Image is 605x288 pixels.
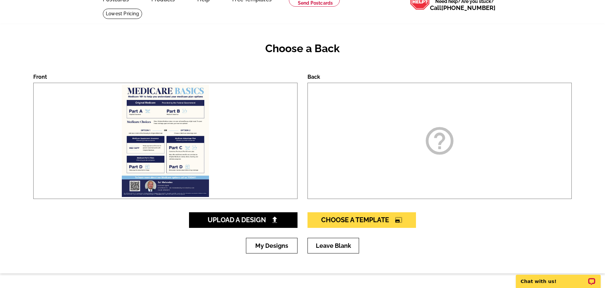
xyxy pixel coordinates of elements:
i: photo_size_select_large [395,217,402,223]
a: Choose A Templatephoto_size_select_large [307,212,416,228]
a: My Designs [246,238,298,253]
label: Back [307,74,320,80]
iframe: LiveChat chat widget [511,267,605,288]
a: [PHONE_NUMBER] [441,4,496,11]
span: Call [430,4,496,11]
a: Leave Blank [307,238,359,253]
h2: Choose a Back [33,42,572,55]
label: Front [33,74,47,80]
span: Choose A Template [321,216,402,224]
i: help_outline [423,124,456,157]
img: large-thumb.jpg [120,83,211,199]
a: Upload A Design [189,212,298,228]
span: Upload A Design [208,216,279,224]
